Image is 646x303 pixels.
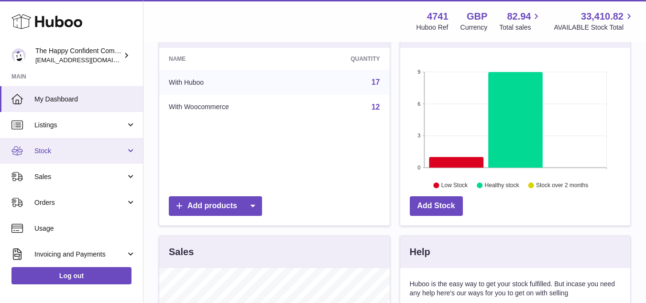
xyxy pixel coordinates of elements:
[484,182,519,189] text: Healthy stock
[35,46,121,65] div: The Happy Confident Company
[417,133,420,138] text: 3
[35,56,141,64] span: [EMAIL_ADDRESS][DOMAIN_NAME]
[159,95,302,120] td: With Woocommerce
[11,48,26,63] img: contact@happyconfident.com
[34,121,126,130] span: Listings
[554,10,635,32] a: 33,410.82 AVAILABLE Stock Total
[467,10,487,23] strong: GBP
[34,146,126,156] span: Stock
[554,23,635,32] span: AVAILABLE Stock Total
[441,182,468,189] text: Low Stock
[417,165,420,170] text: 0
[410,246,430,258] h3: Help
[416,23,449,32] div: Huboo Ref
[410,280,621,298] p: Huboo is the easy way to get your stock fulfilled. But incase you need any help here's our ways f...
[11,267,131,284] a: Log out
[499,23,542,32] span: Total sales
[169,196,262,216] a: Add products
[159,48,302,70] th: Name
[34,95,136,104] span: My Dashboard
[34,250,126,259] span: Invoicing and Payments
[372,78,380,86] a: 17
[302,48,390,70] th: Quantity
[372,103,380,111] a: 12
[34,224,136,233] span: Usage
[417,101,420,107] text: 6
[169,246,194,258] h3: Sales
[499,10,542,32] a: 82.94 Total sales
[159,70,302,95] td: With Huboo
[507,10,531,23] span: 82.94
[460,23,488,32] div: Currency
[34,172,126,181] span: Sales
[417,69,420,75] text: 9
[581,10,624,23] span: 33,410.82
[410,196,463,216] a: Add Stock
[536,182,588,189] text: Stock over 2 months
[34,198,126,207] span: Orders
[427,10,449,23] strong: 4741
